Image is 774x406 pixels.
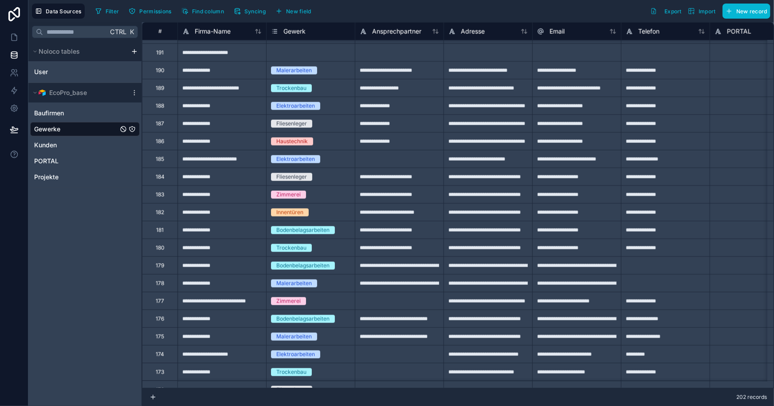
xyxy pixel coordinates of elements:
[276,226,330,234] div: Bodenbelagsarbeiten
[736,8,767,15] span: New record
[46,8,82,15] span: Data Sources
[34,109,118,118] a: Baufirmen
[30,45,127,58] button: Noloco tables
[272,4,314,18] button: New field
[34,125,60,134] span: Gewerke
[276,173,307,181] div: Fliesenleger
[30,106,140,120] div: Baufirmen
[276,386,307,394] div: Fliesenleger
[723,4,770,19] button: New record
[276,120,307,128] div: Fliesenleger
[92,4,122,18] button: Filter
[244,8,266,15] span: Syncing
[156,120,164,127] div: 187
[276,333,312,341] div: Malerarbeiten
[30,122,140,136] div: Gewerke
[647,4,685,19] button: Export
[231,4,269,18] button: Syncing
[156,49,164,56] div: 191
[156,280,164,287] div: 178
[550,27,565,36] span: Email
[34,67,48,76] span: User
[30,170,140,184] div: Projekte
[195,27,231,36] span: Firma-Name
[30,87,127,99] button: Airtable LogoEcoPro_base
[699,8,716,15] span: Import
[109,26,127,37] span: Ctrl
[276,351,315,359] div: Elektroarbeiten
[156,102,164,110] div: 188
[49,88,87,97] span: EcoPro_base
[30,138,140,152] div: Kunden
[126,4,178,18] a: Permissions
[276,244,306,252] div: Trockenbau
[638,27,660,36] span: Telefon
[156,173,165,181] div: 184
[156,156,164,163] div: 185
[727,27,751,36] span: PORTAL
[34,157,118,166] a: PORTAL
[28,42,141,188] div: scrollable content
[156,85,164,92] div: 189
[664,8,682,15] span: Export
[276,102,315,110] div: Elektroarbeiten
[276,280,312,288] div: Malerarbeiten
[34,141,118,150] a: Kunden
[106,8,119,15] span: Filter
[276,67,312,75] div: Malerarbeiten
[30,65,140,79] div: User
[685,4,719,19] button: Import
[156,351,164,358] div: 174
[34,173,118,181] a: Projekte
[34,141,57,150] span: Kunden
[283,27,306,36] span: Gewerk
[139,8,171,15] span: Permissions
[372,27,421,36] span: Ansprechpartner
[156,333,164,340] div: 175
[286,8,311,15] span: New field
[276,209,303,217] div: Innentüren
[32,4,85,19] button: Data Sources
[276,297,301,305] div: Zimmerei
[156,298,164,305] div: 177
[276,315,330,323] div: Bodenbelagsarbeiten
[39,89,46,96] img: Airtable Logo
[276,191,301,199] div: Zimmerei
[34,109,64,118] span: Baufirmen
[276,138,308,146] div: Haustechnik
[276,262,330,270] div: Bodenbelagsarbeiten
[156,227,164,234] div: 181
[129,29,135,35] span: K
[156,262,164,269] div: 179
[156,315,164,323] div: 176
[192,8,224,15] span: Find column
[276,84,306,92] div: Trockenbau
[736,394,767,401] span: 202 records
[30,154,140,168] div: PORTAL
[34,125,118,134] a: Gewerke
[178,4,227,18] button: Find column
[156,209,164,216] div: 182
[34,173,59,181] span: Projekte
[276,155,315,163] div: Elektroarbeiten
[231,4,272,18] a: Syncing
[156,191,164,198] div: 183
[156,386,164,394] div: 172
[461,27,485,36] span: Adresse
[156,138,164,145] div: 186
[34,67,109,76] a: User
[39,47,80,56] span: Noloco tables
[156,67,165,74] div: 190
[126,4,174,18] button: Permissions
[34,157,59,166] span: PORTAL
[156,244,165,252] div: 180
[276,368,306,376] div: Trockenbau
[719,4,770,19] a: New record
[156,369,164,376] div: 173
[149,28,171,35] div: #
